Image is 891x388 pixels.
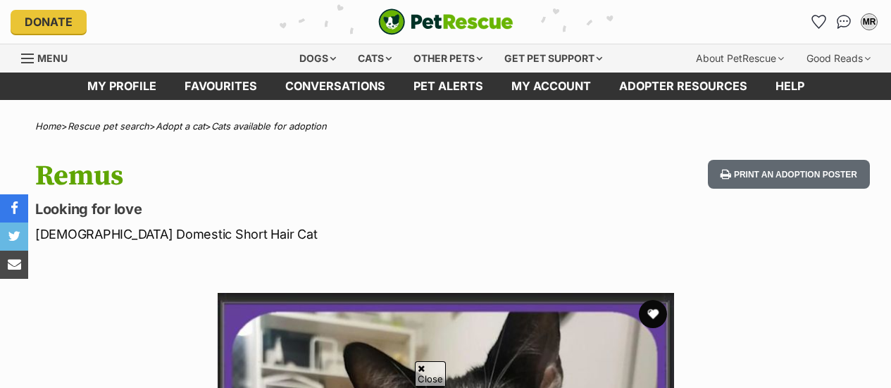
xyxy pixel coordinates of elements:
[708,160,870,189] button: Print an adoption poster
[289,44,346,73] div: Dogs
[837,15,852,29] img: chat-41dd97257d64d25036548639549fe6c8038ab92f7586957e7f3b1b290dea8141.svg
[807,11,880,33] ul: Account quick links
[797,44,880,73] div: Good Reads
[348,44,401,73] div: Cats
[73,73,170,100] a: My profile
[639,300,667,328] button: favourite
[378,8,513,35] img: logo-cat-932fe2b9b8326f06289b0f2fb663e598f794de774fb13d1741a6617ecf9a85b4.svg
[35,225,544,244] p: [DEMOGRAPHIC_DATA] Domestic Short Hair Cat
[686,44,794,73] div: About PetRescue
[497,73,605,100] a: My account
[858,11,880,33] button: My account
[862,15,876,29] div: MR
[833,11,855,33] a: Conversations
[35,160,544,192] h1: Remus
[494,44,612,73] div: Get pet support
[35,120,61,132] a: Home
[37,52,68,64] span: Menu
[156,120,205,132] a: Adopt a cat
[11,10,87,34] a: Donate
[807,11,830,33] a: Favourites
[378,8,513,35] a: PetRescue
[68,120,149,132] a: Rescue pet search
[271,73,399,100] a: conversations
[404,44,492,73] div: Other pets
[415,361,446,386] span: Close
[761,73,818,100] a: Help
[211,120,327,132] a: Cats available for adoption
[35,199,544,219] p: Looking for love
[399,73,497,100] a: Pet alerts
[170,73,271,100] a: Favourites
[605,73,761,100] a: Adopter resources
[21,44,77,70] a: Menu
